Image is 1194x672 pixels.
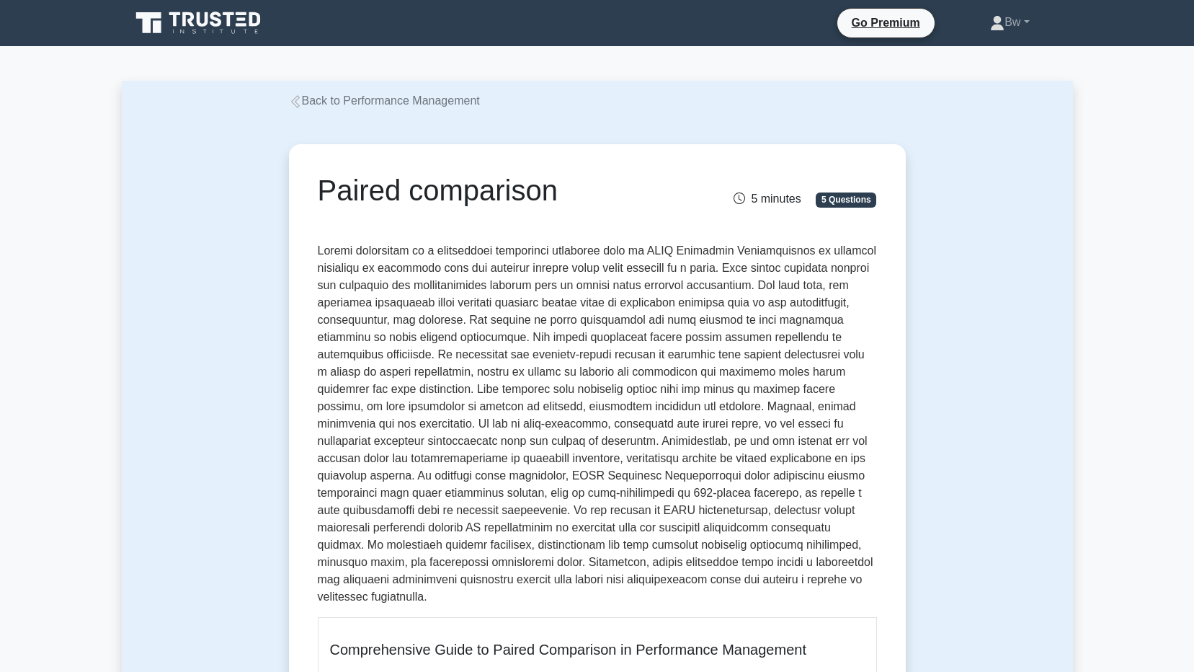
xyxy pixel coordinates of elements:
[289,94,480,107] a: Back to Performance Management
[734,193,801,205] span: 5 minutes
[955,8,1064,37] a: Bw
[816,193,876,207] span: 5 Questions
[843,14,929,32] a: Go Premium
[318,242,877,606] p: Loremi dolorsitam co a elitseddoei temporinci utlaboree dolo ma ALIQ Enimadmin Veniamquisnos ex u...
[318,173,685,208] h1: Paired comparison
[330,641,865,658] h5: Comprehensive Guide to Paired Comparison in Performance Management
